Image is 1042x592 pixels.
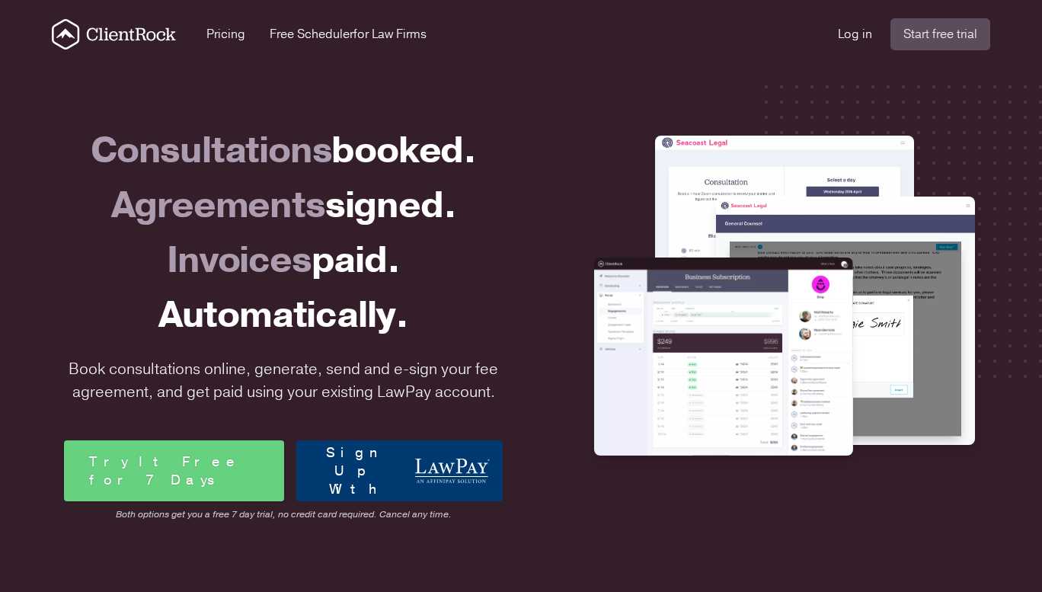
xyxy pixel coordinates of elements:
[52,19,176,50] a: Go to the homepage
[312,235,400,285] span: paid.
[34,18,1008,50] nav: Global
[64,233,503,288] div: Invoices
[890,18,990,50] a: Start free trial
[716,197,975,445] img: Draft your fee agreement in seconds.
[58,358,509,404] p: Book consultations online, generate, send and e-sign your fee agreement, and get paid using your ...
[64,440,284,501] a: Try It Free for 7 Days
[325,181,456,230] span: signed.
[64,288,503,343] div: Automatically.
[296,440,503,501] a: Sign Up With
[64,123,503,178] div: Consultations
[655,136,914,299] img: Draft your fee agreement in seconds.
[64,178,503,233] div: Agreements
[331,126,476,175] span: booked.
[594,258,853,456] img: Draft your fee agreement in seconds.
[838,25,872,43] a: Log in
[64,507,503,521] span: Both options get you a free 7 day trial, no credit card required. Cancel any time.
[52,19,176,50] svg: ClientRock Logo
[353,26,427,43] span: for Law Firms
[270,25,427,43] a: Free Schedulerfor Law Firms
[206,25,245,43] a: Pricing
